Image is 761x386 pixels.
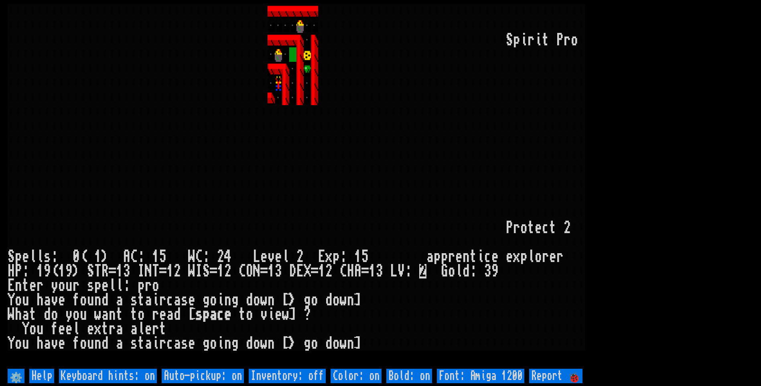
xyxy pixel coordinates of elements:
[152,278,159,293] div: o
[37,264,44,278] div: 1
[535,221,542,235] div: e
[448,264,455,278] div: o
[29,369,54,383] input: Help
[386,369,432,383] input: Bold: on
[65,278,73,293] div: u
[268,307,275,322] div: i
[145,322,152,336] div: e
[491,250,499,264] div: e
[210,264,217,278] div: =
[361,264,369,278] div: =
[311,264,318,278] div: =
[15,264,22,278] div: P
[311,293,318,307] div: o
[260,336,268,351] div: w
[8,264,15,278] div: H
[441,250,448,264] div: p
[217,307,224,322] div: c
[542,221,549,235] div: c
[441,264,448,278] div: G
[188,264,195,278] div: W
[249,369,326,383] input: Inventory: off
[253,250,260,264] div: L
[37,278,44,293] div: r
[37,336,44,351] div: h
[15,293,22,307] div: o
[484,250,491,264] div: c
[15,250,22,264] div: p
[8,336,15,351] div: Y
[253,264,260,278] div: N
[195,250,203,264] div: C
[94,322,101,336] div: x
[419,264,426,278] mark: 2
[123,278,130,293] div: :
[80,293,87,307] div: o
[260,307,268,322] div: v
[275,250,282,264] div: e
[116,307,123,322] div: t
[282,293,289,307] div: [
[94,293,101,307] div: n
[138,293,145,307] div: t
[203,336,210,351] div: g
[188,307,195,322] div: [
[174,336,181,351] div: a
[434,250,441,264] div: p
[253,336,260,351] div: o
[166,293,174,307] div: c
[304,264,311,278] div: X
[138,250,145,264] div: :
[542,33,549,47] div: t
[376,264,383,278] div: 3
[152,293,159,307] div: i
[347,336,354,351] div: n
[15,336,22,351] div: o
[94,278,101,293] div: p
[217,293,224,307] div: i
[528,221,535,235] div: t
[246,293,253,307] div: d
[166,307,174,322] div: a
[224,264,231,278] div: 2
[73,278,80,293] div: r
[109,307,116,322] div: n
[318,264,325,278] div: 1
[246,336,253,351] div: d
[8,250,15,264] div: S
[361,250,369,264] div: 5
[101,250,109,264] div: )
[162,369,244,383] input: Auto-pickup: on
[15,307,22,322] div: h
[571,33,578,47] div: o
[513,33,520,47] div: p
[87,336,94,351] div: u
[73,250,80,264] div: 0
[340,336,347,351] div: w
[304,293,311,307] div: g
[166,336,174,351] div: c
[347,293,354,307] div: n
[109,278,116,293] div: l
[59,369,157,383] input: Keyboard hints: on
[506,250,513,264] div: e
[101,264,109,278] div: R
[101,307,109,322] div: a
[29,278,37,293] div: e
[80,307,87,322] div: u
[138,336,145,351] div: t
[94,250,101,264] div: 1
[448,250,455,264] div: r
[304,307,311,322] div: ?
[195,264,203,278] div: I
[463,264,470,278] div: d
[51,250,58,264] div: :
[130,250,138,264] div: C
[51,293,58,307] div: v
[275,307,282,322] div: e
[116,293,123,307] div: a
[333,250,340,264] div: p
[73,264,80,278] div: )
[398,264,405,278] div: V
[8,293,15,307] div: Y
